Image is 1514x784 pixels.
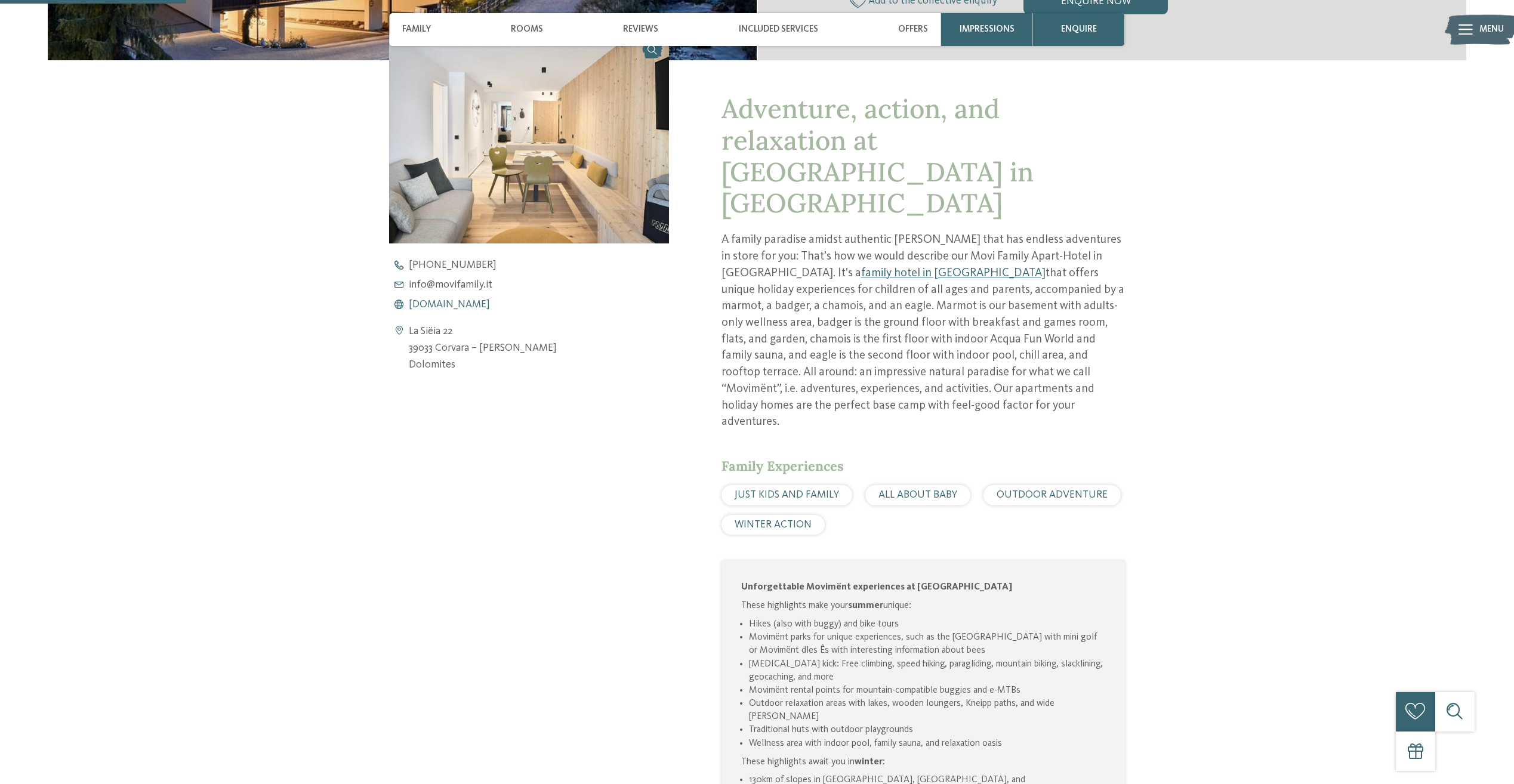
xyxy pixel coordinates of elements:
li: Movimënt parks for unique experiences, such as the [GEOGRAPHIC_DATA] with mini golf or Movimënt d... [749,631,1105,657]
span: Offers [898,24,928,35]
strong: summer [848,601,883,610]
a: info@movifamily.it [389,280,691,291]
span: Adventure, action, and relaxation at [GEOGRAPHIC_DATA] in [GEOGRAPHIC_DATA] [721,92,1034,220]
span: Included services [739,24,818,35]
img: A happy family holiday in Corvara [389,34,668,243]
li: Hikes (also with buggy) and bike tours [749,618,1105,631]
span: Impressions [960,24,1015,35]
span: Family Experiences [721,458,844,474]
strong: winter [855,757,883,767]
span: ALL ABOUT BABY [878,490,957,500]
a: [PHONE_NUMBER] [389,260,691,271]
p: A family paradise amidst authentic [PERSON_NAME] that has endless adventures in store for you: Th... [721,232,1125,431]
span: WINTER ACTION [735,520,812,530]
p: These highlights await you in : [741,755,1105,768]
li: Traditional huts with outdoor playgrounds [749,723,1105,736]
span: [DOMAIN_NAME] [409,300,490,310]
li: Outdoor relaxation areas with lakes, wooden loungers, Kneipp paths, and wide [PERSON_NAME] [749,697,1105,723]
span: JUST KIDS AND FAMILY [735,490,839,500]
span: Rooms [511,24,543,35]
a: family hotel in [GEOGRAPHIC_DATA] [861,267,1046,279]
span: info@ movifamily. it [409,280,492,291]
li: Wellness area with indoor pool, family sauna, and relaxation oasis [749,737,1105,750]
span: enquire [1061,24,1097,35]
span: OUTDOOR ADVENTURE [997,490,1108,500]
span: Family [402,24,431,35]
address: La Siëia 22 39033 Corvara – [PERSON_NAME] Dolomites [409,323,557,374]
strong: Unforgettable Movimënt experiences at [GEOGRAPHIC_DATA] [741,582,1012,592]
p: These highlights make your unique: [741,599,1105,612]
span: Reviews [623,24,658,35]
span: [PHONE_NUMBER] [409,260,497,271]
li: Movimënt rental points for mountain-compatible buggies and e-MTBs [749,684,1105,697]
li: [MEDICAL_DATA] kick: Free climbing, speed hiking, paragliding, mountain biking, slacklining, geoc... [749,658,1105,684]
a: [DOMAIN_NAME] [389,300,691,310]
